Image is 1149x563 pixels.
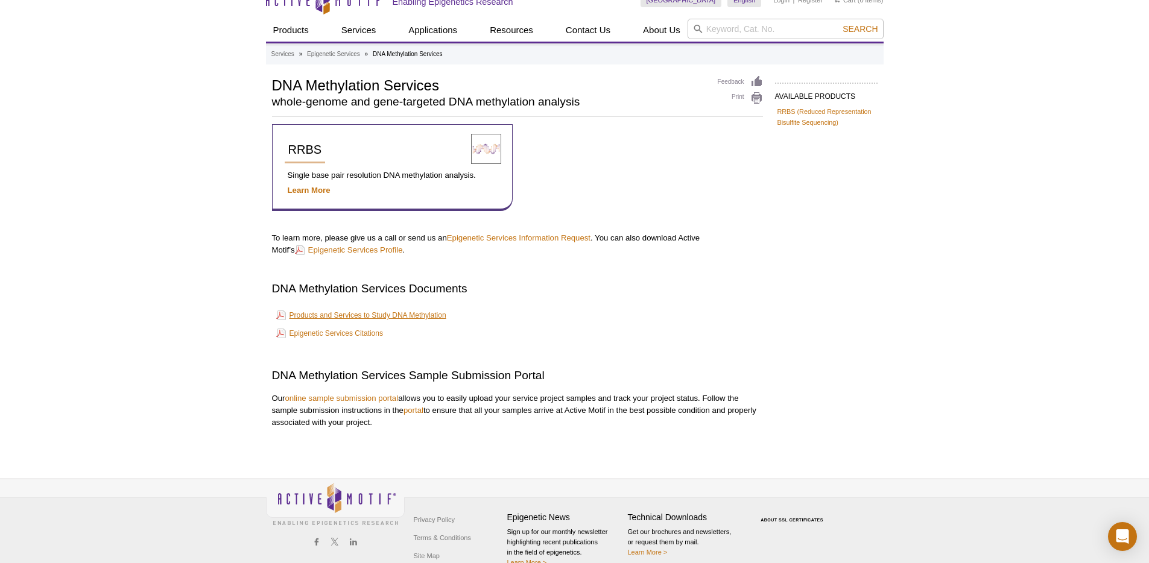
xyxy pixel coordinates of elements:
[272,367,763,383] h2: DNA Methylation Services Sample Submission Portal
[507,512,622,523] h4: Epigenetic News
[636,19,688,42] a: About Us
[688,19,884,39] input: Keyword, Cat. No.
[1108,522,1137,551] div: Open Intercom Messenger
[276,308,446,322] a: Products and Services to Study DNA Methylation
[411,529,474,547] a: Terms & Conditions
[365,51,369,57] li: »
[276,326,383,341] a: Epigenetic Services Citations
[272,280,763,297] h2: DNA Methylation Services Documents
[471,134,501,164] img: Reduced Representation Bisulfite Sequencing Services
[295,244,403,256] a: Epigenetic Services Profile
[401,19,464,42] a: Applications
[272,232,763,256] p: To learn more, please give us a call or send us an . You can also download Active Motif’s .
[447,233,590,242] a: Epigenetic Services Information Request
[288,186,331,195] a: Learn More
[285,137,326,163] a: RRBS
[272,75,706,93] h1: DNA Methylation Services
[559,19,618,42] a: Contact Us
[628,527,742,558] p: Get our brochures and newsletters, or request them by mail.
[266,479,405,528] img: Active Motif,
[777,106,875,128] a: RRBS (Reduced Representation Bisulfite Sequencing)
[285,169,500,181] p: Single base pair resolution DNA methylation analysis.
[628,512,742,523] h4: Technical Downloads
[411,511,458,529] a: Privacy Policy
[272,392,763,429] p: Our allows you to easily upload your service project samples and track your project status. Follo...
[404,406,423,415] a: portal
[285,394,398,403] a: online sample submission portal
[373,51,443,57] li: DNA Methylation Services
[718,75,763,89] a: Feedback
[307,49,360,60] a: Epigenetic Services
[334,19,384,42] a: Services
[288,143,322,156] span: RRBS
[628,549,668,556] a: Learn More >
[483,19,540,42] a: Resources
[271,49,294,60] a: Services
[839,24,881,34] button: Search
[299,51,303,57] li: »
[266,19,316,42] a: Products
[749,500,839,527] table: Click to Verify - This site chose Symantec SSL for secure e-commerce and confidential communicati...
[843,24,878,34] span: Search
[718,92,763,105] a: Print
[775,83,878,104] h2: AVAILABLE PRODUCTS
[272,96,706,107] h2: whole-genome and gene-targeted DNA methylation analysis
[761,518,823,522] a: ABOUT SSL CERTIFICATES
